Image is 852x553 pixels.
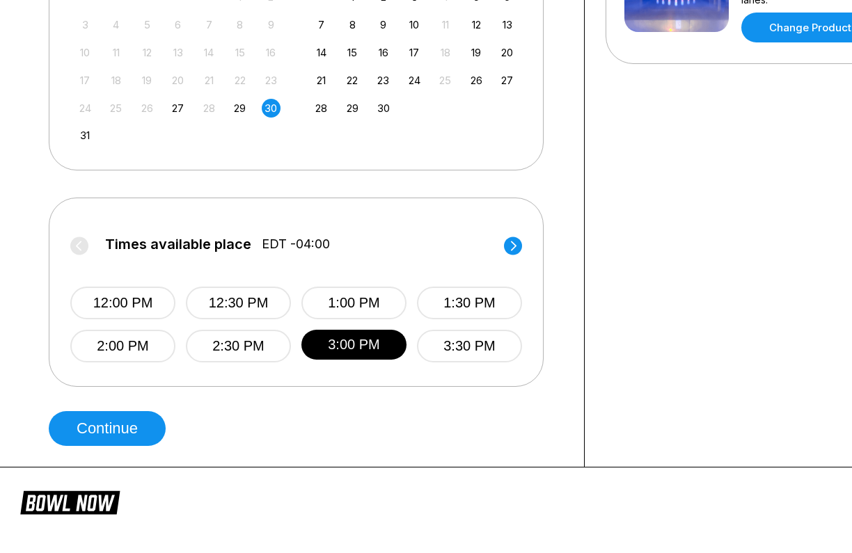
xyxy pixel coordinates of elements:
[138,43,157,62] div: Not available Tuesday, August 12th, 2025
[200,43,219,62] div: Not available Thursday, August 14th, 2025
[262,99,281,118] div: Choose Saturday, August 30th, 2025
[343,43,362,62] div: Choose Monday, September 15th, 2025
[405,71,424,90] div: Choose Wednesday, September 24th, 2025
[168,43,187,62] div: Not available Wednesday, August 13th, 2025
[168,71,187,90] div: Not available Wednesday, August 20th, 2025
[301,330,407,360] button: 3:00 PM
[70,330,175,362] button: 2:00 PM
[498,43,516,62] div: Choose Saturday, September 20th, 2025
[312,43,331,62] div: Choose Sunday, September 14th, 2025
[262,15,281,34] div: Not available Saturday, August 9th, 2025
[230,71,249,90] div: Not available Friday, August 22nd, 2025
[70,287,175,319] button: 12:00 PM
[312,99,331,118] div: Choose Sunday, September 28th, 2025
[106,71,125,90] div: Not available Monday, August 18th, 2025
[138,15,157,34] div: Not available Tuesday, August 5th, 2025
[76,126,95,145] div: Choose Sunday, August 31st, 2025
[230,43,249,62] div: Not available Friday, August 15th, 2025
[168,15,187,34] div: Not available Wednesday, August 6th, 2025
[498,71,516,90] div: Choose Saturday, September 27th, 2025
[76,99,95,118] div: Not available Sunday, August 24th, 2025
[405,43,424,62] div: Choose Wednesday, September 17th, 2025
[105,237,251,252] span: Times available place
[76,15,95,34] div: Not available Sunday, August 3rd, 2025
[343,71,362,90] div: Choose Monday, September 22nd, 2025
[417,330,522,362] button: 3:30 PM
[138,71,157,90] div: Not available Tuesday, August 19th, 2025
[374,99,393,118] div: Choose Tuesday, September 30th, 2025
[200,15,219,34] div: Not available Thursday, August 7th, 2025
[49,411,166,446] button: Continue
[200,99,219,118] div: Not available Thursday, August 28th, 2025
[417,287,522,319] button: 1:30 PM
[312,71,331,90] div: Choose Sunday, September 21st, 2025
[343,15,362,34] div: Choose Monday, September 8th, 2025
[312,15,331,34] div: Choose Sunday, September 7th, 2025
[262,43,281,62] div: Not available Saturday, August 16th, 2025
[467,43,486,62] div: Choose Friday, September 19th, 2025
[262,237,330,252] span: EDT -04:00
[498,15,516,34] div: Choose Saturday, September 13th, 2025
[374,15,393,34] div: Choose Tuesday, September 9th, 2025
[467,15,486,34] div: Choose Friday, September 12th, 2025
[262,71,281,90] div: Not available Saturday, August 23rd, 2025
[106,99,125,118] div: Not available Monday, August 25th, 2025
[106,15,125,34] div: Not available Monday, August 4th, 2025
[374,43,393,62] div: Choose Tuesday, September 16th, 2025
[405,15,424,34] div: Choose Wednesday, September 10th, 2025
[343,99,362,118] div: Choose Monday, September 29th, 2025
[76,71,95,90] div: Not available Sunday, August 17th, 2025
[374,71,393,90] div: Choose Tuesday, September 23rd, 2025
[436,71,455,90] div: Not available Thursday, September 25th, 2025
[186,330,291,362] button: 2:30 PM
[168,99,187,118] div: Choose Wednesday, August 27th, 2025
[436,43,455,62] div: Not available Thursday, September 18th, 2025
[138,99,157,118] div: Not available Tuesday, August 26th, 2025
[467,71,486,90] div: Choose Friday, September 26th, 2025
[230,99,249,118] div: Choose Friday, August 29th, 2025
[76,43,95,62] div: Not available Sunday, August 10th, 2025
[106,43,125,62] div: Not available Monday, August 11th, 2025
[186,287,291,319] button: 12:30 PM
[230,15,249,34] div: Not available Friday, August 8th, 2025
[301,287,407,319] button: 1:00 PM
[436,15,455,34] div: Not available Thursday, September 11th, 2025
[200,71,219,90] div: Not available Thursday, August 21st, 2025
